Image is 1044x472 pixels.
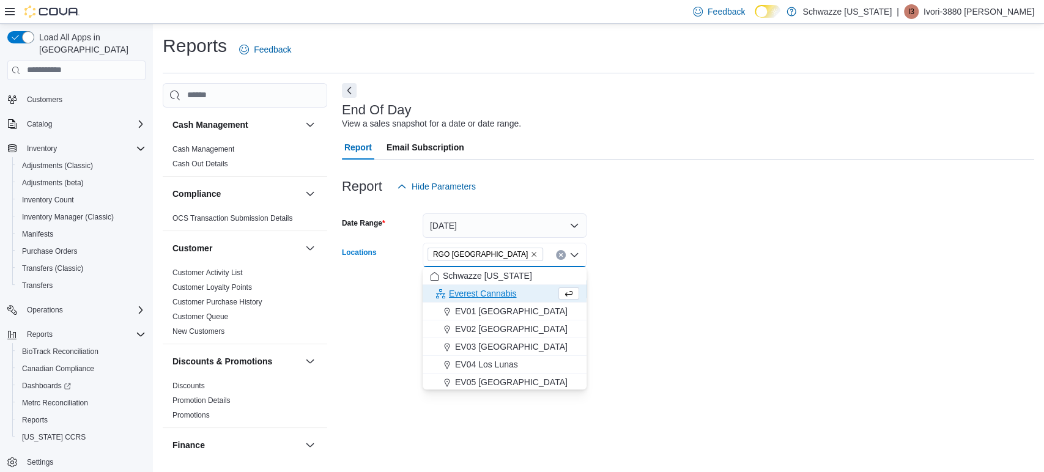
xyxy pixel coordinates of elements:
a: Purchase Orders [17,244,83,259]
div: View a sales snapshot for a date or date range. [342,117,521,130]
button: Inventory [22,141,62,156]
button: [US_STATE] CCRS [12,429,150,446]
div: Customer [163,265,327,344]
button: EV05 [GEOGRAPHIC_DATA] [423,374,587,391]
span: Manifests [17,227,146,242]
span: Settings [27,457,53,467]
span: Canadian Compliance [22,364,94,374]
span: Adjustments (beta) [22,178,84,188]
a: Metrc Reconciliation [17,396,93,410]
button: Compliance [172,188,300,200]
button: EV04 Los Lunas [423,356,587,374]
p: Schwazze [US_STATE] [802,4,892,19]
img: Cova [24,6,80,18]
a: [US_STATE] CCRS [17,430,91,444]
button: Customers [2,90,150,108]
span: Adjustments (Classic) [17,158,146,173]
a: Cash Out Details [172,160,228,168]
a: Settings [22,455,58,470]
span: RGO 6 Northeast Heights [428,248,543,261]
span: Adjustments (Classic) [22,161,93,171]
button: Discounts & Promotions [172,355,300,367]
h3: Report [342,179,382,194]
button: EV02 [GEOGRAPHIC_DATA] [423,320,587,338]
p: | [897,4,899,19]
span: Discounts [172,381,205,391]
span: Customers [27,95,62,105]
button: Reports [22,327,57,342]
span: Inventory Count [17,193,146,207]
span: Dashboards [22,381,71,391]
span: [US_STATE] CCRS [22,432,86,442]
button: Compliance [303,186,317,201]
h3: Compliance [172,188,221,200]
button: Inventory [2,140,150,157]
span: Cash Management [172,144,234,154]
button: Manifests [12,226,150,243]
span: Settings [22,454,146,470]
span: Load All Apps in [GEOGRAPHIC_DATA] [34,31,146,56]
a: Cash Management [172,145,234,153]
button: Inventory Manager (Classic) [12,208,150,226]
button: Close list of options [569,250,579,260]
a: OCS Transaction Submission Details [172,214,293,223]
button: [DATE] [423,213,587,238]
button: Adjustments (beta) [12,174,150,191]
span: Purchase Orders [22,246,78,256]
button: Customer [303,241,317,256]
button: EV01 [GEOGRAPHIC_DATA] [423,303,587,320]
div: Ivori-3880 Johnson [904,4,919,19]
div: Cash Management [163,142,327,176]
button: Finance [303,438,317,452]
button: Remove RGO 6 Northeast Heights from selection in this group [530,251,538,258]
button: Hide Parameters [392,174,481,199]
span: I3 [908,4,914,19]
span: Promotions [172,410,210,420]
span: Feedback [708,6,745,18]
span: Metrc Reconciliation [22,398,88,408]
span: Metrc Reconciliation [17,396,146,410]
span: EV02 [GEOGRAPHIC_DATA] [455,323,568,335]
button: Clear input [556,250,566,260]
a: Transfers (Classic) [17,261,88,276]
a: Canadian Compliance [17,361,99,376]
button: Catalog [2,116,150,133]
button: Operations [2,301,150,319]
button: Cash Management [303,117,317,132]
a: Feedback [234,37,296,62]
button: Adjustments (Classic) [12,157,150,174]
h3: Cash Management [172,119,248,131]
span: Operations [22,303,146,317]
h3: End Of Day [342,103,412,117]
button: Reports [12,411,150,429]
a: Customer Activity List [172,268,243,277]
span: Transfers (Classic) [17,261,146,276]
a: BioTrack Reconciliation [17,344,103,359]
h3: Customer [172,242,212,254]
span: Purchase Orders [17,244,146,259]
span: Email Subscription [387,135,464,160]
span: OCS Transaction Submission Details [172,213,293,223]
button: Operations [22,303,68,317]
button: BioTrack Reconciliation [12,343,150,360]
span: EV03 [GEOGRAPHIC_DATA] [455,341,568,353]
button: Cash Management [172,119,300,131]
span: Reports [17,413,146,427]
h3: Finance [172,439,205,451]
span: Transfers [17,278,146,293]
span: Reports [22,415,48,425]
a: Promotion Details [172,396,231,405]
button: Reports [2,326,150,343]
button: Everest Cannabis [423,285,587,303]
span: Inventory [22,141,146,156]
a: Inventory Count [17,193,79,207]
span: New Customers [172,326,224,336]
a: Promotions [172,411,210,419]
span: RGO [GEOGRAPHIC_DATA] [433,248,528,260]
label: Date Range [342,218,385,228]
span: Reports [27,330,53,339]
a: Inventory Manager (Classic) [17,210,119,224]
a: Dashboards [17,378,76,393]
